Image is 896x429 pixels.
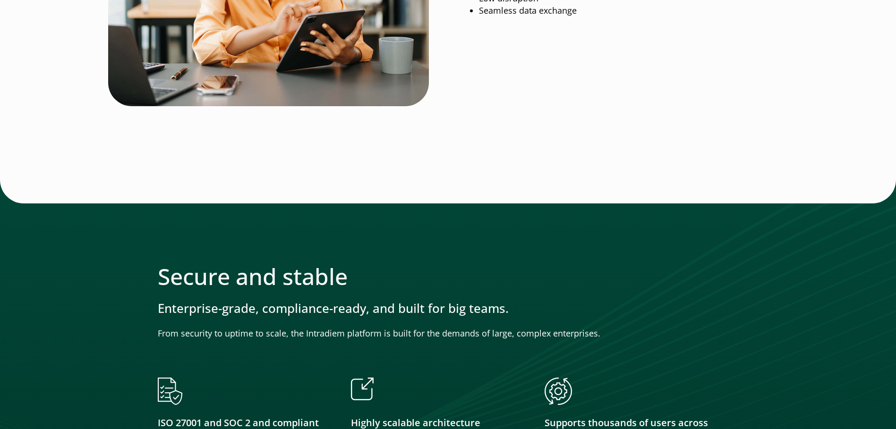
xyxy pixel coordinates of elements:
[158,301,739,316] h3: Enterprise-grade, compliance-ready, and built for big teams.
[479,5,739,17] li: Seamless data exchange
[351,378,374,400] img: Scalable
[158,378,182,405] img: ISO
[545,378,572,405] img: Supports
[158,328,739,340] p: From security to uptime to scale, the Intradiem platform is built for the demands of large, compl...
[158,263,739,290] h2: Secure and stable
